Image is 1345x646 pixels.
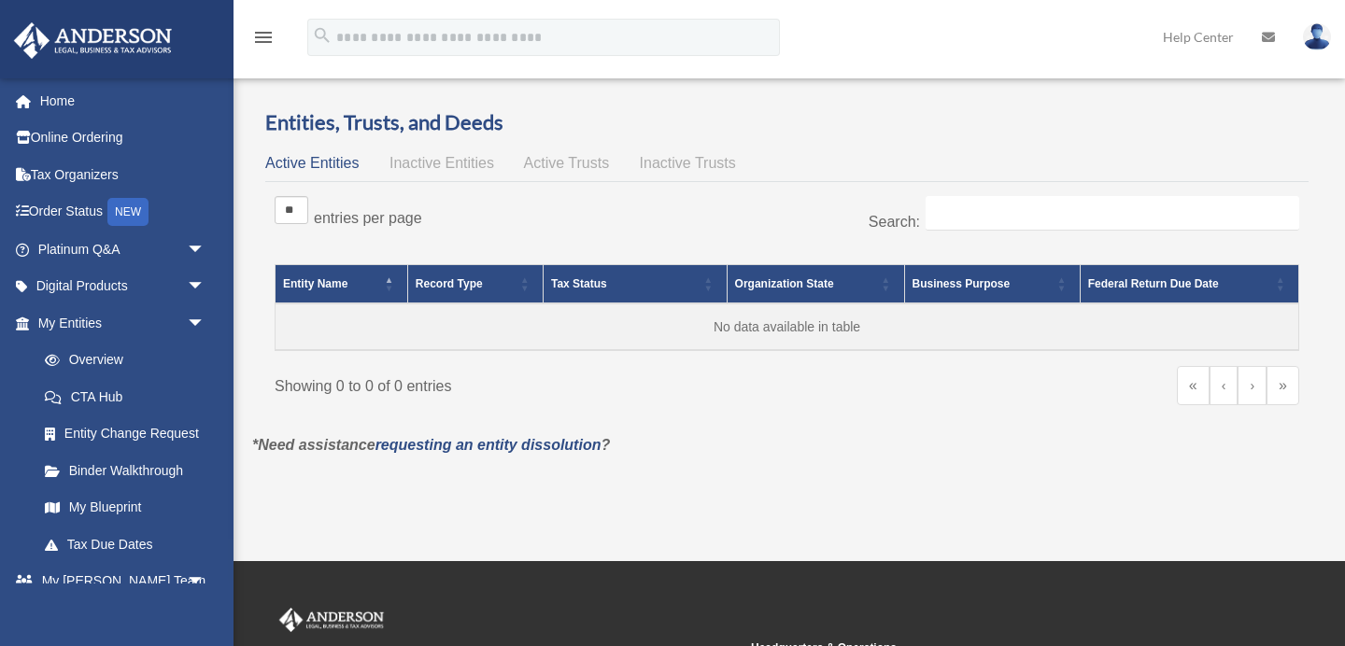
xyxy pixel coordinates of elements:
[187,563,224,601] span: arrow_drop_down
[312,25,333,46] i: search
[375,437,602,453] a: requesting an entity dissolution
[13,268,234,305] a: Digital Productsarrow_drop_down
[13,119,234,157] a: Online Ordering
[276,265,408,304] th: Entity Name: Activate to invert sorting
[904,265,1080,304] th: Business Purpose: Activate to sort
[107,198,149,226] div: NEW
[640,155,736,171] span: Inactive Trusts
[13,304,224,342] a: My Entitiesarrow_drop_down
[1177,366,1210,405] a: First
[543,265,727,304] th: Tax Status: Activate to sort
[735,277,834,290] span: Organization State
[13,193,234,232] a: Order StatusNEW
[252,33,275,49] a: menu
[26,489,224,527] a: My Blueprint
[252,437,610,453] em: *Need assistance ?
[26,342,215,379] a: Overview
[283,277,347,290] span: Entity Name
[276,303,1299,350] td: No data available in table
[265,155,359,171] span: Active Entities
[13,156,234,193] a: Tax Organizers
[187,304,224,343] span: arrow_drop_down
[727,265,904,304] th: Organization State: Activate to sort
[314,210,422,226] label: entries per page
[13,82,234,119] a: Home
[1210,366,1239,405] a: Previous
[275,366,773,400] div: Showing 0 to 0 of 0 entries
[187,231,224,269] span: arrow_drop_down
[1303,23,1331,50] img: User Pic
[389,155,494,171] span: Inactive Entities
[416,277,483,290] span: Record Type
[551,277,607,290] span: Tax Status
[1267,366,1299,405] a: Last
[13,231,234,268] a: Platinum Q&Aarrow_drop_down
[26,526,224,563] a: Tax Due Dates
[187,268,224,306] span: arrow_drop_down
[869,214,920,230] label: Search:
[1080,265,1298,304] th: Federal Return Due Date: Activate to sort
[1088,277,1219,290] span: Federal Return Due Date
[265,108,1309,137] h3: Entities, Trusts, and Deeds
[26,378,224,415] a: CTA Hub
[26,452,224,489] a: Binder Walkthrough
[913,277,1011,290] span: Business Purpose
[252,26,275,49] i: menu
[276,608,388,632] img: Anderson Advisors Platinum Portal
[1238,366,1267,405] a: Next
[26,415,224,453] a: Entity Change Request
[524,155,610,171] span: Active Trusts
[8,22,177,59] img: Anderson Advisors Platinum Portal
[13,563,234,600] a: My [PERSON_NAME] Teamarrow_drop_down
[407,265,543,304] th: Record Type: Activate to sort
